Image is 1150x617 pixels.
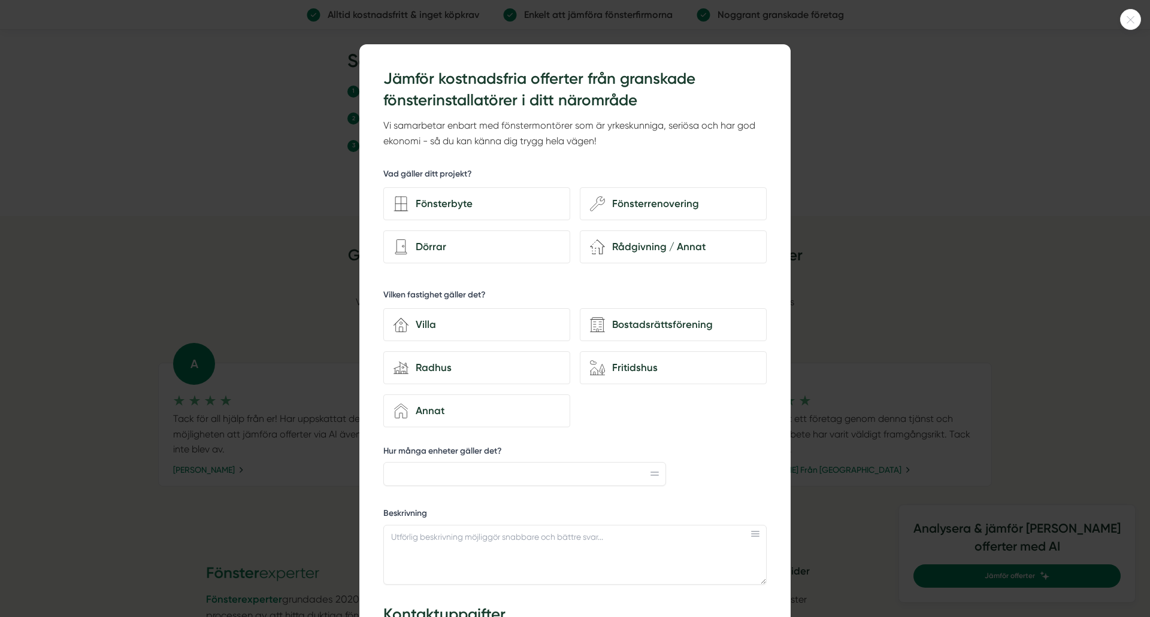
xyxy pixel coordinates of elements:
label: Hur många enheter gäller det? [383,445,666,460]
p: Vi samarbetar enbart med fönstermontörer som är yrkeskunniga, seriösa och har god ekonomi - så du... [383,118,767,150]
label: Beskrivning [383,507,767,522]
h3: Jämför kostnadsfria offerter från granskade fönsterinstallatörer i ditt närområde [383,68,767,112]
h5: Vilken fastighet gäller det? [383,289,486,304]
h5: Vad gäller ditt projekt? [383,168,472,183]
